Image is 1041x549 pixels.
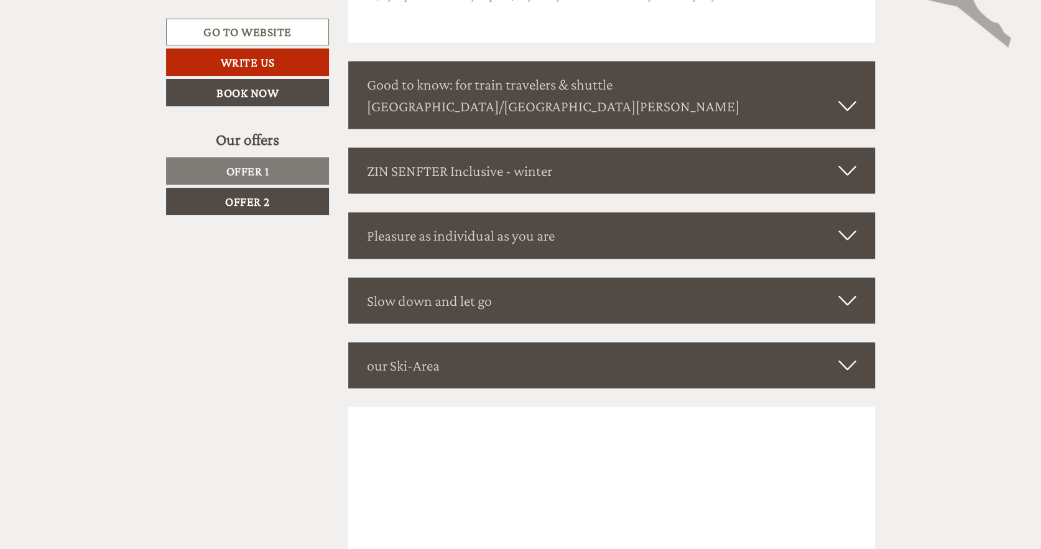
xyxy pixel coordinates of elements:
[19,36,127,46] div: Zin Senfter Residence
[166,19,329,45] a: Go to website
[166,48,329,76] a: Write us
[348,212,876,258] div: Pleasure as individual as you are
[226,164,269,178] span: Offer 1
[348,147,876,193] div: ZIN SENFTER Inclusive - winter
[166,128,329,151] div: Our offers
[348,342,876,388] div: our Ski-Area
[9,34,134,72] div: Hello, how can we help you?
[348,61,876,129] div: Good to know: for train travelers & shuttle [GEOGRAPHIC_DATA]/[GEOGRAPHIC_DATA][PERSON_NAME]
[166,79,329,106] a: Book now
[225,195,270,208] span: Offer 2
[19,60,127,69] small: 11:25
[348,277,876,323] div: Slow down and let go
[223,9,267,30] div: [DATE]
[422,322,490,349] button: Send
